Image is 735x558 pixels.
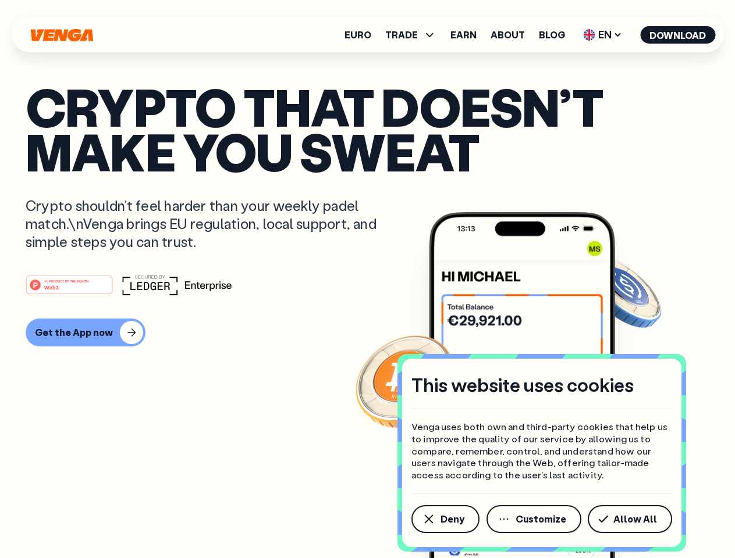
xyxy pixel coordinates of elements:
a: About [491,30,525,40]
span: EN [579,26,626,44]
button: Allow All [588,505,672,533]
p: Venga uses both own and third-party cookies that help us to improve the quality of our service by... [411,421,672,481]
tspan: #1 PRODUCT OF THE MONTH [44,279,88,282]
a: #1 PRODUCT OF THE MONTHWeb3 [26,282,113,297]
img: Bitcoin [353,328,458,433]
span: Customize [516,514,566,524]
div: Get the App now [35,327,113,338]
a: Blog [539,30,565,40]
p: Crypto shouldn’t feel harder than your weekly padel match.\nVenga brings EU regulation, local sup... [26,196,393,251]
a: Earn [450,30,477,40]
span: TRADE [385,30,418,40]
svg: Home [29,28,94,42]
a: Get the App now [26,319,709,346]
button: Download [640,26,715,44]
img: USDC coin [580,250,664,334]
span: Deny [441,514,464,524]
button: Deny [411,505,480,533]
p: Crypto that doesn’t make you sweat [26,84,709,173]
span: TRADE [385,28,436,42]
button: Get the App now [26,319,145,346]
tspan: Web3 [44,284,59,290]
button: Customize [487,505,581,533]
a: Euro [345,30,371,40]
h4: This website uses cookies [411,373,634,397]
span: Allow All [613,514,657,524]
img: flag-uk [583,29,595,41]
